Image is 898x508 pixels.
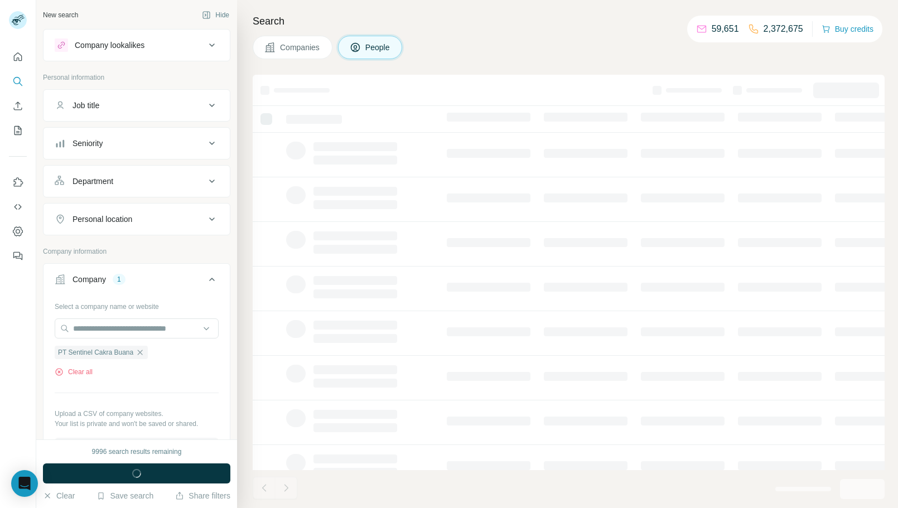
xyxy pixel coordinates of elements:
[92,447,182,457] div: 9996 search results remaining
[9,197,27,217] button: Use Surfe API
[44,130,230,157] button: Seniority
[73,214,132,225] div: Personal location
[55,409,219,419] p: Upload a CSV of company websites.
[175,490,230,501] button: Share filters
[9,221,27,241] button: Dashboard
[55,419,219,429] p: Your list is private and won't be saved or shared.
[43,72,230,83] p: Personal information
[253,13,885,29] h4: Search
[73,100,99,111] div: Job title
[9,71,27,91] button: Search
[764,22,803,36] p: 2,372,675
[43,246,230,257] p: Company information
[9,172,27,192] button: Use Surfe on LinkedIn
[280,42,321,53] span: Companies
[58,347,133,357] span: PT Sentinel Cakra Buana
[55,438,219,458] button: Upload a list of companies
[194,7,237,23] button: Hide
[113,274,125,284] div: 1
[44,168,230,195] button: Department
[73,274,106,285] div: Company
[9,120,27,141] button: My lists
[55,367,93,377] button: Clear all
[9,47,27,67] button: Quick start
[73,138,103,149] div: Seniority
[44,266,230,297] button: Company1
[365,42,391,53] span: People
[73,176,113,187] div: Department
[712,22,739,36] p: 59,651
[96,490,153,501] button: Save search
[75,40,144,51] div: Company lookalikes
[822,21,873,37] button: Buy credits
[55,297,219,312] div: Select a company name or website
[44,32,230,59] button: Company lookalikes
[44,92,230,119] button: Job title
[43,490,75,501] button: Clear
[44,206,230,233] button: Personal location
[43,10,78,20] div: New search
[9,246,27,266] button: Feedback
[11,470,38,497] div: Open Intercom Messenger
[9,96,27,116] button: Enrich CSV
